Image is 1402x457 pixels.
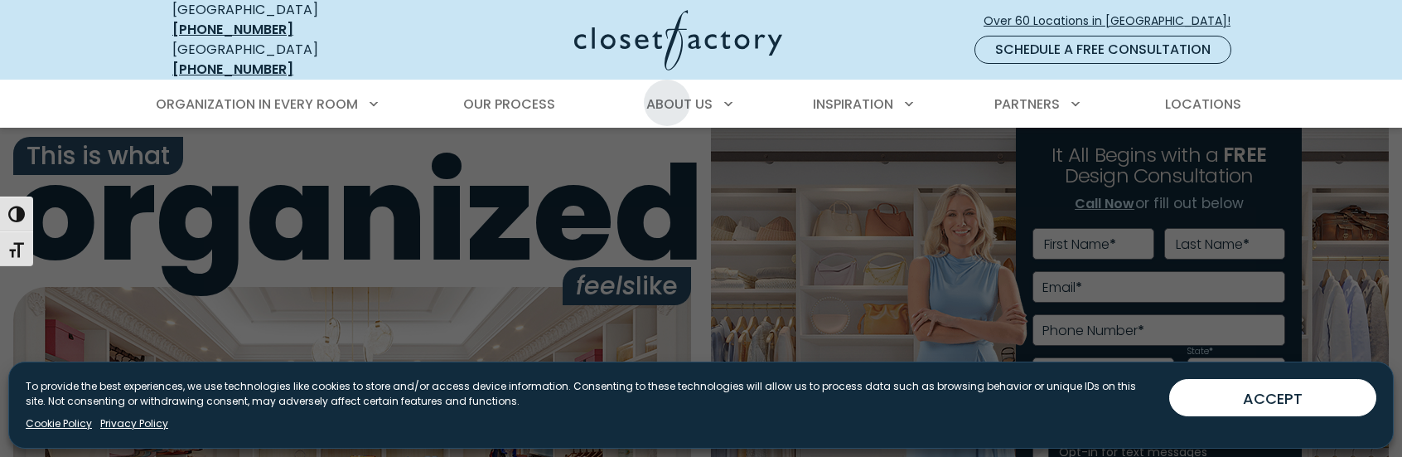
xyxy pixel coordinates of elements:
[974,36,1231,64] a: Schedule a Free Consultation
[463,95,555,114] span: Our Process
[156,95,358,114] span: Organization in Every Room
[983,7,1245,36] a: Over 60 Locations in [GEOGRAPHIC_DATA]!
[813,95,893,114] span: Inspiration
[994,95,1060,114] span: Partners
[574,10,782,70] img: Closet Factory Logo
[984,12,1244,30] span: Over 60 Locations in [GEOGRAPHIC_DATA]!
[1169,379,1376,416] button: ACCEPT
[172,20,293,39] a: [PHONE_NUMBER]
[172,40,413,80] div: [GEOGRAPHIC_DATA]
[100,416,168,431] a: Privacy Policy
[646,95,713,114] span: About Us
[172,60,293,79] a: [PHONE_NUMBER]
[26,416,92,431] a: Cookie Policy
[26,379,1156,409] p: To provide the best experiences, we use technologies like cookies to store and/or access device i...
[144,81,1258,128] nav: Primary Menu
[1165,95,1241,114] span: Locations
